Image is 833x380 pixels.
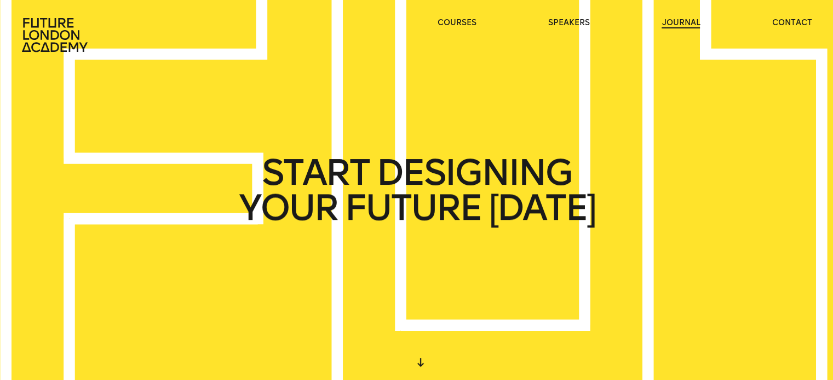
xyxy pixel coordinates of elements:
[261,155,369,190] span: START
[662,17,700,28] a: journal
[548,17,590,28] a: speakers
[344,190,481,225] span: FUTURE
[489,190,595,225] span: [DATE]
[438,17,476,28] a: courses
[376,155,571,190] span: DESIGNING
[238,190,337,225] span: YOUR
[772,17,812,28] a: contact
